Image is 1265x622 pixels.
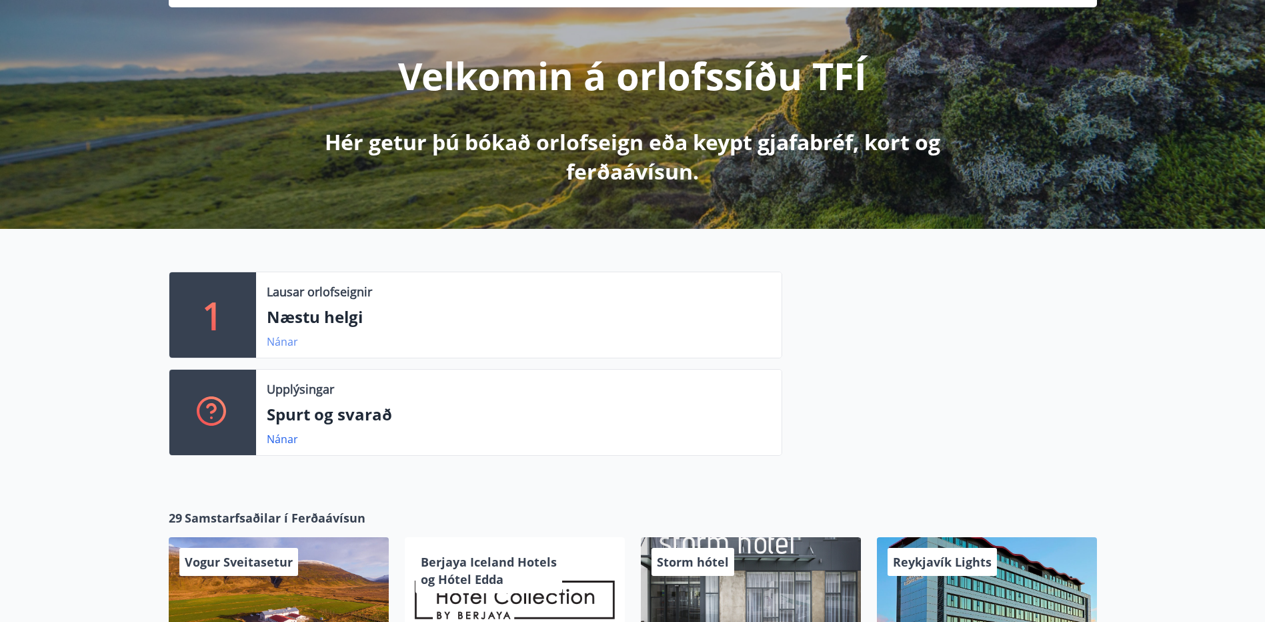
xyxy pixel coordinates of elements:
span: Reykjavík Lights [893,554,992,570]
p: Lausar orlofseignir [267,283,372,300]
span: Berjaya Iceland Hotels og Hótel Edda [421,554,557,587]
p: Spurt og svarað [267,403,771,426]
span: Samstarfsaðilar í Ferðaávísun [185,509,365,527]
a: Nánar [267,432,298,446]
span: Vogur Sveitasetur [185,554,293,570]
p: Upplýsingar [267,380,334,398]
span: 29 [169,509,182,527]
p: Velkomin á orlofssíðu TFÍ [398,50,867,101]
span: Storm hótel [657,554,729,570]
p: 1 [202,290,223,340]
a: Nánar [267,334,298,349]
p: Hér getur þú bókað orlofseign eða keypt gjafabréf, kort og ferðaávísun. [281,127,985,186]
p: Næstu helgi [267,306,771,328]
